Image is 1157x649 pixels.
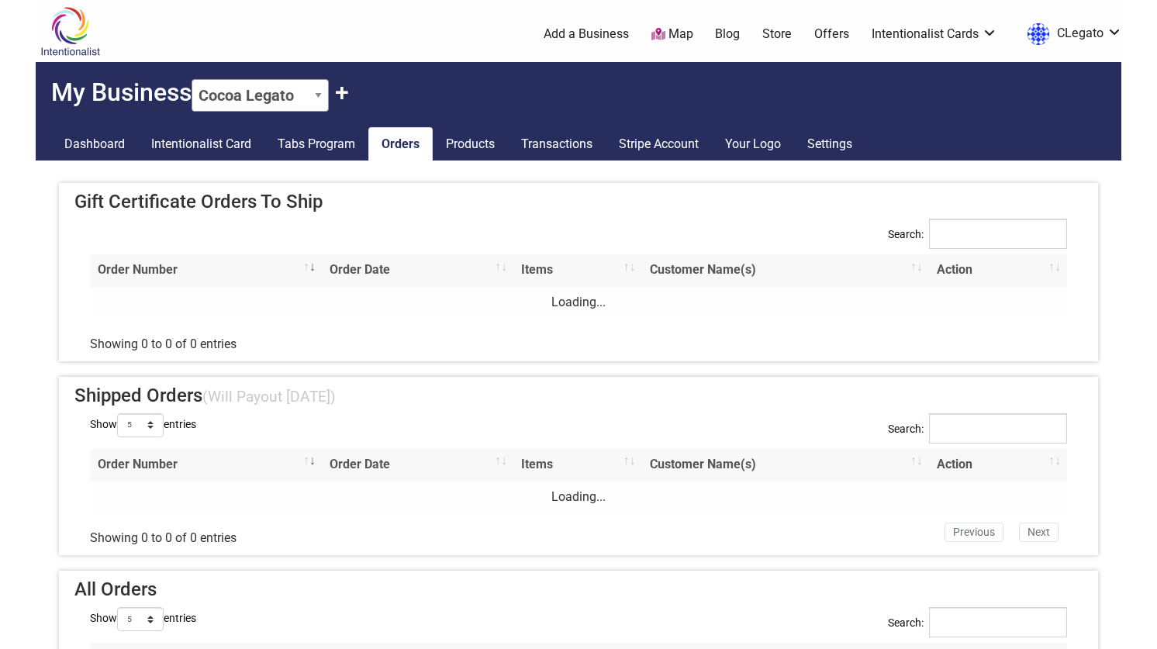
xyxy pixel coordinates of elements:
[712,127,794,161] a: Your Logo
[33,6,107,57] img: Intentionalist
[74,385,1083,407] h4: Shipped Orders
[368,127,433,161] a: Orders
[74,191,1083,213] h4: Gift Certificate Orders To Ship
[762,26,792,43] a: Store
[508,127,606,161] a: Transactions
[1020,20,1122,48] a: CLegato
[888,219,1067,261] label: Search:
[90,607,196,631] label: Show entries
[264,127,368,161] a: Tabs Program
[335,78,349,107] button: Claim Another
[642,254,929,287] th: Customer Name(s): activate to sort column ascending
[642,449,929,482] th: Customer Name(s): activate to sort column ascending
[513,449,642,482] th: Items: activate to sort column ascending
[929,607,1067,637] input: Search:
[36,62,1121,112] h2: My Business
[513,254,642,287] th: Items: activate to sort column ascending
[90,254,322,287] th: Order Number: activate to sort column ascending
[929,254,1067,287] th: Action: activate to sort column ascending
[90,413,196,437] label: Show entries
[90,287,1067,319] td: Loading...
[433,127,508,161] a: Products
[117,607,164,631] select: Showentries
[90,519,484,548] div: Showing 0 to 0 of 0 entries
[51,127,138,161] a: Dashboard
[872,26,997,43] a: Intentionalist Cards
[794,127,865,161] a: Settings
[929,219,1067,249] input: Search:
[929,449,1067,482] th: Action: activate to sort column ascending
[74,578,1083,601] h4: All Orders
[715,26,740,43] a: Blog
[888,413,1067,456] label: Search:
[117,413,164,437] select: Showentries
[814,26,849,43] a: Offers
[90,449,322,482] th: Order Number: activate to sort column ascending
[90,324,484,354] div: Showing 0 to 0 of 0 entries
[138,127,264,161] a: Intentionalist Card
[322,449,513,482] th: Order Date: activate to sort column ascending
[651,26,693,43] a: Map
[606,127,712,161] a: Stripe Account
[322,254,513,287] th: Order Date: activate to sort column ascending
[544,26,629,43] a: Add a Business
[929,413,1067,444] input: Search:
[202,388,336,406] small: (Will Payout [DATE])
[90,482,1067,514] td: Loading...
